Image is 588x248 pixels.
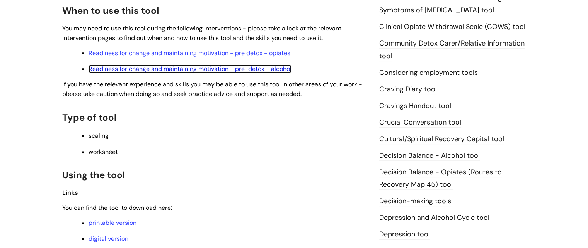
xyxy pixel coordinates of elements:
[379,68,478,78] a: Considering employment tools
[89,49,290,57] a: Readiness for change and maintaining motivation - pre detox - opiates
[379,101,451,111] a: Cravings Handout tool
[379,84,437,94] a: Craving Diary tool
[89,219,136,227] a: printable version
[379,196,451,206] a: Decision-making tools
[62,189,78,197] span: Links
[379,229,430,240] a: Depression tool
[379,22,525,32] a: Clinical Opiate Withdrawal Scale (COWS) tool
[89,235,128,243] a: digital version
[89,65,291,73] a: Readiness for change and maintaining motivation - pre-detox - alcohol
[379,134,504,144] a: Cultural/Spiritual Recovery Capital tool
[62,204,172,212] span: You can find the tool to download here:
[379,167,502,190] a: Decision Balance - Opiates (Routes to Recovery Map 45) tool
[89,148,118,156] span: worksheet
[379,118,461,128] a: Crucial Conversation tool
[62,5,159,17] span: When to use this tool
[62,80,362,98] span: If you have the relevant experience and skills you may be able to use this tool in other areas of...
[379,213,489,223] a: Depression and Alcohol Cycle tool
[62,169,125,181] span: Using the tool
[379,151,480,161] a: Decision Balance - Alcohol tool
[379,39,525,61] a: Community Detox Carer/Relative Information tool
[62,111,116,123] span: Type of tool
[62,24,341,42] span: You may need to use this tool during the following interventions - please take a look at the rele...
[89,132,109,140] span: scaling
